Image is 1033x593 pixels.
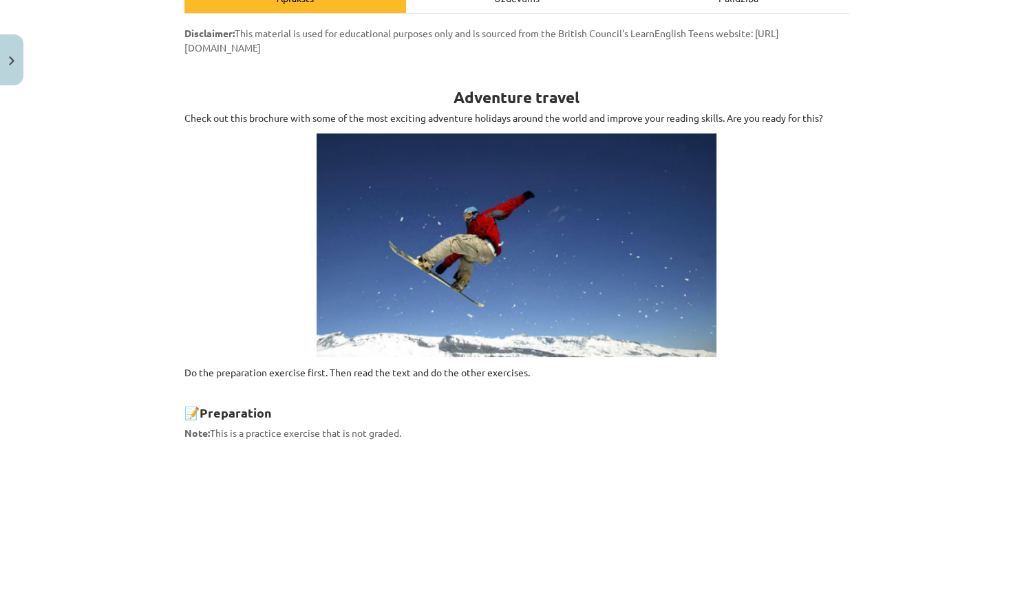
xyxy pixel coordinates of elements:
p: Do the preparation exercise first. Then read the text and do the other exercises. [184,365,849,380]
strong: Disclaimer: [184,27,235,39]
span: This is a practice exercise that is not graded. [184,427,401,439]
strong: Preparation [200,405,272,420]
p: Check out this brochure with some of the most exciting adventure holidays around the world and im... [184,111,849,125]
strong: Adventure travel [454,87,579,107]
span: This material is used for educational purposes only and is sourced from the British Council's Lea... [184,27,779,54]
strong: Note: [184,427,210,439]
h2: 📝 [184,388,849,422]
img: icon-close-lesson-0947bae3869378f0d4975bcd49f059093ad1ed9edebbc8119c70593378902aed.svg [9,56,14,65]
